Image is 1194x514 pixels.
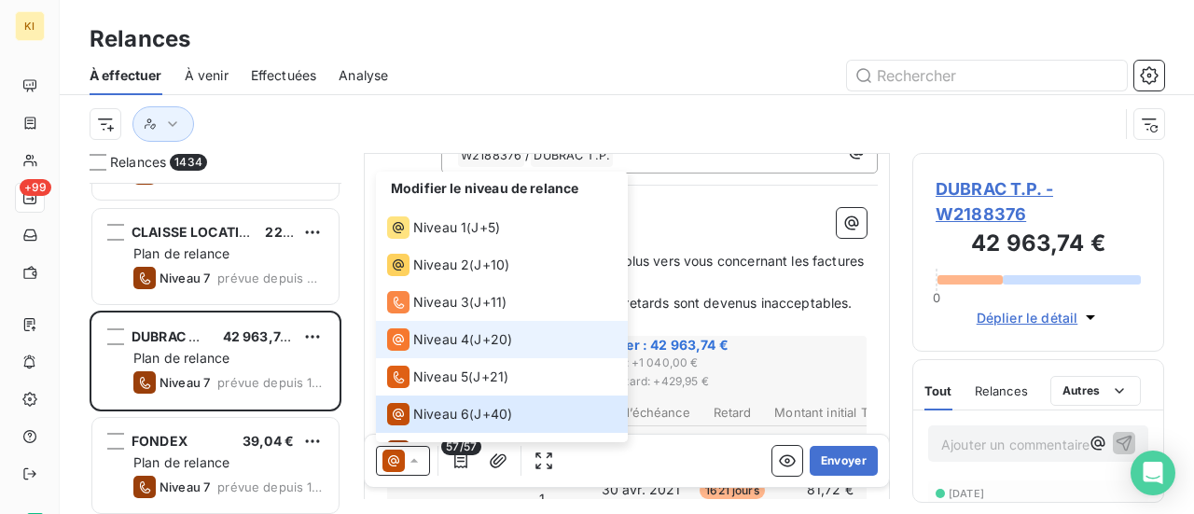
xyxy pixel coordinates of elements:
span: DUBRAC T.P. [132,328,215,344]
button: Autres [1050,376,1141,406]
span: 39,04 € [243,433,294,449]
span: Modifier le niveau de relance [391,180,578,196]
span: / [525,146,530,162]
span: Plan de relance [133,245,229,261]
span: prévue depuis 2127 jours [217,271,324,285]
div: Open Intercom Messenger [1131,451,1175,495]
td: 31 mars 2020 [591,429,691,468]
h3: 42 963,74 € [936,227,1141,264]
div: ( [387,328,512,351]
span: Analyse [339,66,388,85]
span: Plan de relance [133,454,229,470]
div: ( [387,366,508,388]
span: [DATE] [949,488,984,499]
span: +99 [20,179,51,196]
span: DUBRAC T.P. [531,146,613,167]
span: J+40 ) [474,405,512,424]
span: DUBRAC T.P. - W2188376 [936,176,1141,227]
span: Niveau 6 [413,405,469,424]
span: 42 963,74 € [223,328,301,344]
span: 1621 jours [700,482,765,499]
button: Déplier le détail [971,307,1106,328]
div: KI [15,11,45,41]
div: ( [387,403,512,425]
span: CLAISSE LOCATION MATERIEL TRAVAUX PUBLICS [132,224,453,240]
span: J+20 ) [474,330,512,349]
td: 30 avr. 2021 [591,470,691,509]
span: 22 851,90 € [265,224,342,240]
span: Plan de relance [133,350,229,366]
span: 57/57 [441,438,481,455]
span: Effectuées [251,66,317,85]
span: 1434 [170,154,207,171]
span: prévue depuis 1945 jours [217,479,324,494]
th: Retard [693,403,772,423]
div: ( [387,291,507,313]
span: Niveau 7 [160,375,210,390]
span: W2188376 [458,146,524,167]
div: ( [387,254,509,276]
span: J+11 ) [474,293,507,312]
div: ( [387,440,508,463]
span: prévue depuis 1975 jours [217,375,324,390]
span: 0 [933,290,940,305]
div: ( [387,216,500,239]
td: 531,07 € [773,429,886,468]
span: Niveau 7 [160,479,210,494]
span: Niveau 2 [413,256,469,274]
span: Niveau 7 [160,271,210,285]
span: J+5 ) [471,218,500,237]
span: FONDEX [132,433,187,449]
span: Niveau 5 [413,368,468,386]
div: grid [90,183,341,514]
button: Envoyer [810,446,878,476]
span: Tout [924,383,952,398]
span: J+21 ) [473,368,508,386]
td: 16 mars 2021 [494,470,589,509]
span: Niveau 4 [413,330,469,349]
span: Niveau 1 [413,218,466,237]
input: Rechercher [847,61,1127,90]
span: À venir [185,66,229,85]
span: À effectuer [90,66,162,85]
h3: Relances [90,22,190,56]
span: Relances [975,383,1028,398]
span: Relances [110,153,166,172]
span: J+10 ) [474,256,509,274]
th: Date d’échéance [591,403,691,423]
th: Montant initial TTC [773,403,886,423]
span: Déplier le détail [977,308,1078,327]
td: 81,72 € [773,470,886,509]
span: Niveau 3 [413,293,469,312]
